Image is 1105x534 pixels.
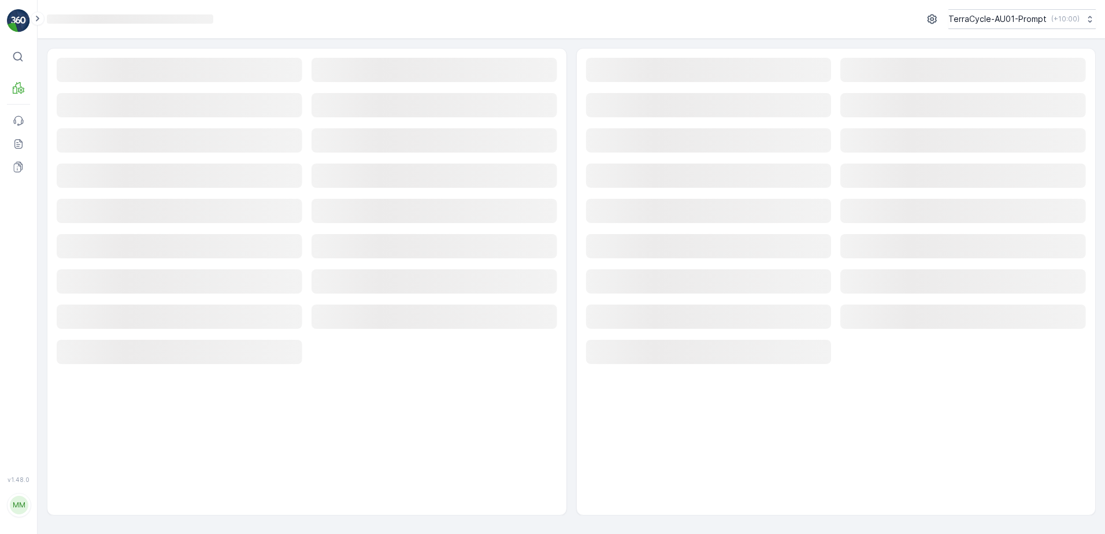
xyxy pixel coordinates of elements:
[7,485,30,525] button: MM
[7,9,30,32] img: logo
[948,13,1047,25] p: TerraCycle-AU01-Prompt
[1051,14,1080,24] p: ( +10:00 )
[948,9,1096,29] button: TerraCycle-AU01-Prompt(+10:00)
[10,496,28,514] div: MM
[7,476,30,483] span: v 1.48.0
